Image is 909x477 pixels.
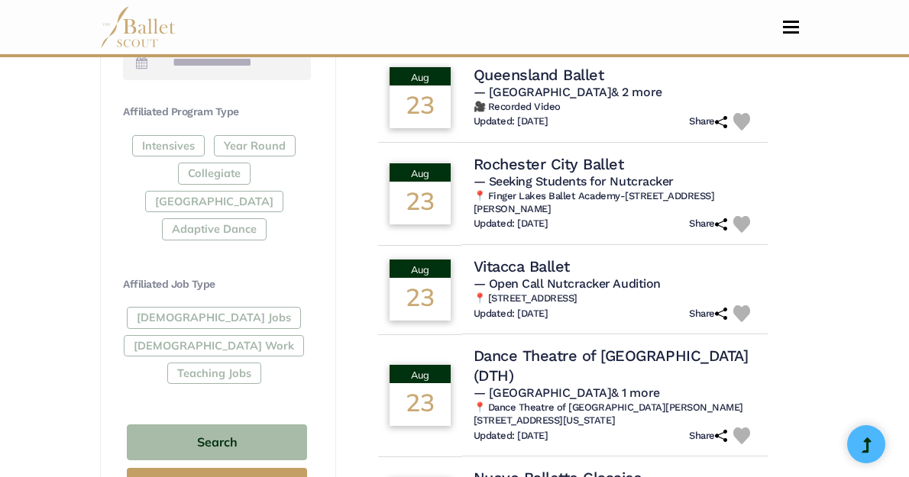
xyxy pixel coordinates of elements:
div: Aug [390,365,451,383]
h6: Updated: [DATE] [474,218,548,230]
h6: Updated: [DATE] [474,430,548,443]
div: 23 [390,85,451,128]
h6: Share [689,308,727,321]
h6: Updated: [DATE] [474,115,548,128]
span: — [GEOGRAPHIC_DATA] [474,385,660,400]
h6: Share [689,218,727,230]
div: Aug [390,67,451,85]
div: 23 [390,383,451,426]
h6: 🎥 Recorded Video [474,101,756,114]
div: 23 [390,182,451,224]
h4: Queensland Ballet [474,65,604,85]
div: Aug [390,259,451,278]
h6: Share [689,430,727,443]
div: Aug [390,163,451,182]
span: — Open Call Nutcracker Audition [474,276,661,291]
h6: 📍 [STREET_ADDRESS] [474,292,756,305]
h4: Rochester City Ballet [474,154,624,174]
h4: Affiliated Job Type [123,277,311,292]
a: & 1 more [611,385,659,400]
button: Search [127,424,307,460]
button: Toggle navigation [773,20,809,34]
span: — Seeking Students for Nutcracker [474,174,674,189]
span: — [GEOGRAPHIC_DATA] [474,85,662,99]
h6: Updated: [DATE] [474,308,548,321]
h6: 📍 Finger Lakes Ballet Academy-[STREET_ADDRESS][PERSON_NAME] [474,190,756,216]
h4: Vitacca Ballet [474,256,570,276]
h4: Affiliated Program Type [123,105,311,120]
h6: 📍 Dance Theatre of [GEOGRAPHIC_DATA][PERSON_NAME] [STREET_ADDRESS][US_STATE] [474,401,756,427]
h6: Share [689,115,727,128]
a: & 2 more [611,85,662,99]
h4: Dance Theatre of [GEOGRAPHIC_DATA] (DTH) [474,346,756,385]
div: 23 [390,278,451,321]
